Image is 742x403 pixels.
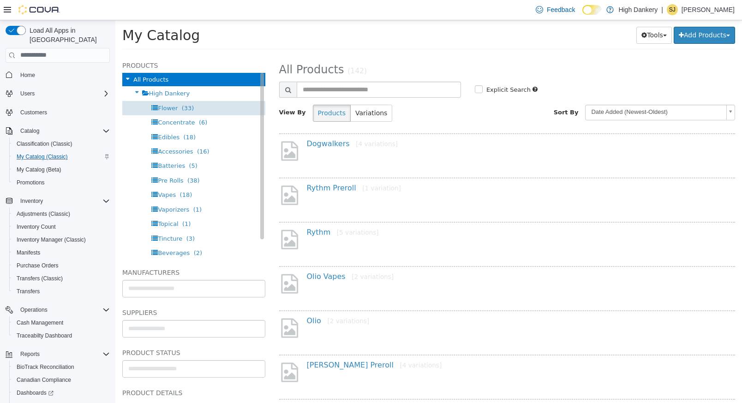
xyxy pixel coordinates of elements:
[13,317,67,328] a: Cash Management
[71,215,79,222] span: (3)
[42,200,63,207] span: Topical
[9,150,114,163] button: My Catalog (Classic)
[17,153,68,160] span: My Catalog (Classic)
[191,296,254,305] a: Olio[2 variations]
[42,128,78,135] span: Accessories
[68,113,80,120] span: (18)
[13,260,110,271] span: Purchase Orders
[9,361,114,373] button: BioTrack Reconciliation
[13,221,110,232] span: Inventory Count
[13,151,110,162] span: My Catalog (Classic)
[17,236,86,243] span: Inventory Manager (Classic)
[682,4,735,15] p: [PERSON_NAME]
[164,43,229,56] span: All Products
[9,329,114,342] button: Traceabilty Dashboard
[2,348,114,361] button: Reports
[17,107,110,118] span: Customers
[17,210,70,218] span: Adjustments (Classic)
[17,125,43,136] button: Catalog
[42,157,68,164] span: Pre Rolls
[232,47,251,55] small: (142)
[9,272,114,285] button: Transfers (Classic)
[9,233,114,246] button: Inventory Manager (Classic)
[9,246,114,259] button: Manifests
[9,176,114,189] button: Promotions
[582,5,602,15] input: Dark Mode
[7,247,150,258] h5: Manufacturers
[438,89,463,95] span: Sort By
[191,340,327,349] a: [PERSON_NAME] Preroll[4 variations]
[13,273,110,284] span: Transfers (Classic)
[164,89,191,95] span: View By
[191,252,279,261] a: Olio Vapes[2 variations]
[17,389,54,397] span: Dashboards
[17,332,72,339] span: Traceabilty Dashboard
[34,70,74,77] span: High Dankery
[17,363,74,371] span: BioTrack Reconciliation
[164,341,185,363] img: missing-image.png
[17,288,40,295] span: Transfers
[42,186,74,193] span: Vaporizers
[17,140,72,148] span: Classification (Classic)
[197,84,235,101] button: Products
[13,374,110,385] span: Canadian Compliance
[17,349,43,360] button: Reports
[17,249,40,256] span: Manifests
[13,151,72,162] a: My Catalog (Classic)
[2,87,114,100] button: Users
[17,196,47,207] button: Inventory
[13,330,76,341] a: Traceabilty Dashboard
[17,304,51,315] button: Operations
[13,221,60,232] a: Inventory Count
[17,107,51,118] a: Customers
[13,374,75,385] a: Canadian Compliance
[7,7,84,23] span: My Catalog
[221,208,263,216] small: [5 variations]
[13,247,44,258] a: Manifests
[7,287,150,298] h5: Suppliers
[17,179,45,186] span: Promotions
[13,164,65,175] a: My Catalog (Beta)
[164,252,185,275] img: missing-image.png
[20,350,40,358] span: Reports
[235,84,277,101] button: Variations
[191,119,282,128] a: Dogwalkers[4 variations]
[9,259,114,272] button: Purchase Orders
[17,88,110,99] span: Users
[17,262,59,269] span: Purchase Orders
[7,327,150,338] h5: Product Status
[18,56,53,63] span: All Products
[164,296,185,319] img: missing-image.png
[17,125,110,136] span: Catalog
[13,260,62,271] a: Purchase Orders
[20,197,43,205] span: Inventory
[17,166,61,173] span: My Catalog (Beta)
[42,99,79,106] span: Concentrate
[2,195,114,207] button: Inventory
[20,71,35,79] span: Home
[13,164,110,175] span: My Catalog (Beta)
[532,0,579,19] a: Feedback
[13,317,110,328] span: Cash Management
[13,387,110,398] span: Dashboards
[2,106,114,119] button: Customers
[17,69,110,81] span: Home
[9,316,114,329] button: Cash Management
[78,229,87,236] span: (2)
[74,142,82,149] span: (5)
[669,4,676,15] span: SJ
[72,157,84,164] span: (38)
[13,362,110,373] span: BioTrack Reconciliation
[78,186,86,193] span: (1)
[9,220,114,233] button: Inventory Count
[17,275,63,282] span: Transfers (Classic)
[369,65,415,74] label: Explicit Search
[65,171,77,178] span: (18)
[558,6,620,24] button: Add Products
[13,208,110,219] span: Adjustments (Classic)
[191,163,286,172] a: Rythm Preroll[1 variation]
[17,349,110,360] span: Reports
[13,138,76,149] a: Classification (Classic)
[42,84,62,91] span: Flower
[42,229,74,236] span: Beverages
